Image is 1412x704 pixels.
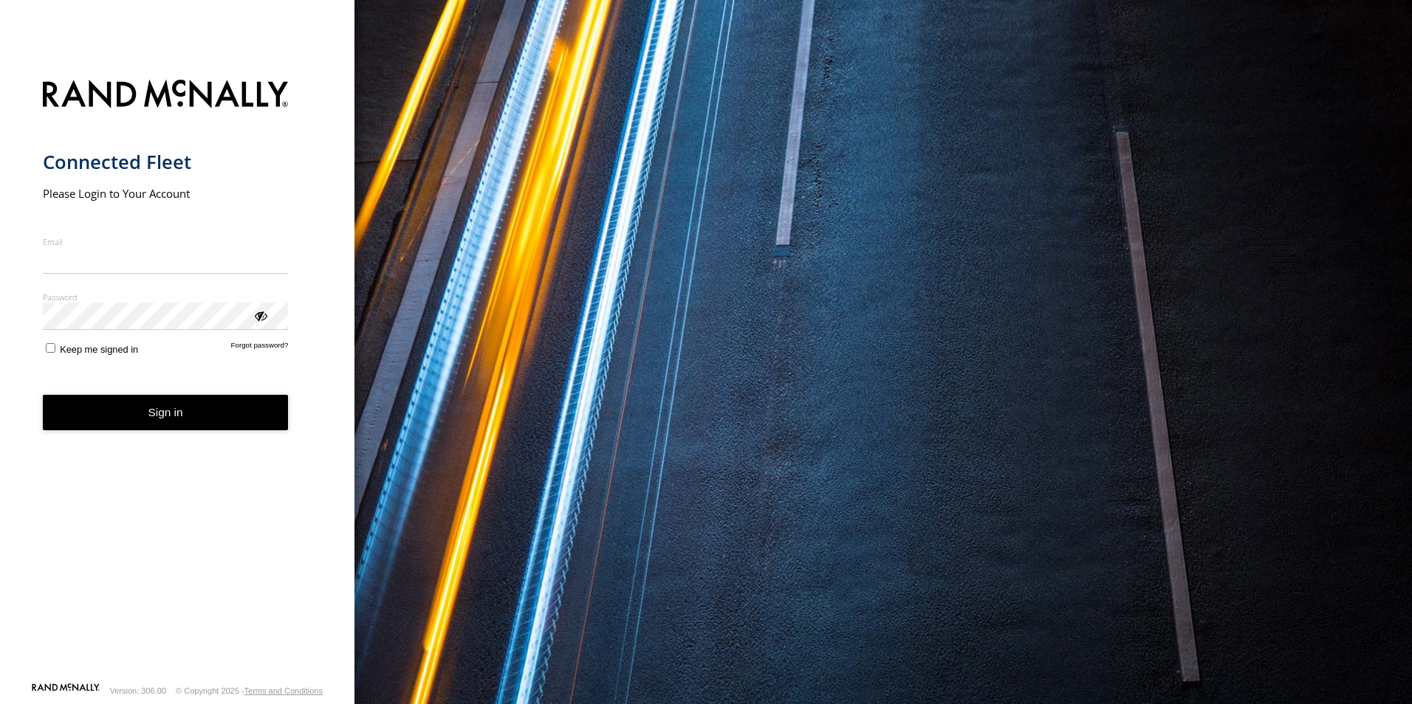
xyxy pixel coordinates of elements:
[43,77,289,114] img: Rand McNally
[231,341,289,355] a: Forgot password?
[43,71,312,682] form: main
[43,291,289,303] label: Password
[253,308,267,322] div: ViewPassword
[46,343,55,353] input: Keep me signed in
[32,683,100,698] a: Visit our Website
[43,236,289,247] label: Email
[43,186,289,201] h2: Please Login to Your Account
[110,686,166,695] div: Version: 306.00
[176,686,323,695] div: © Copyright 2025 -
[43,395,289,431] button: Sign in
[60,344,138,355] span: Keep me signed in
[43,150,289,174] h1: Connected Fleet
[244,686,323,695] a: Terms and Conditions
